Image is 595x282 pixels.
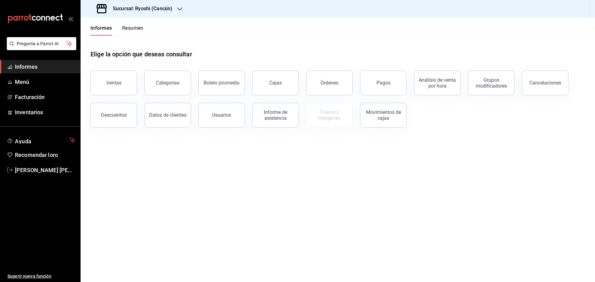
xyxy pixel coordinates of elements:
[7,274,51,279] font: Sugerir nueva función
[522,71,568,95] button: Cancelaciones
[90,50,192,58] font: Elige la opción que deseas consultar
[320,80,338,86] font: Órdenes
[144,103,191,128] button: Datos de clientes
[90,25,143,36] div: pestañas de navegación
[366,109,401,121] font: Movimientos de cajas
[360,103,407,128] button: Movimientos de cajas
[252,71,299,95] button: Cajas
[15,138,32,145] font: Ayuda
[113,6,172,11] font: Sucursal: Ryoshi (Cancún)
[252,103,299,128] button: Informe de asistencia
[15,167,103,173] font: [PERSON_NAME] [PERSON_NAME]
[122,25,143,31] font: Resumen
[414,71,461,95] button: Análisis de venta por hora
[90,103,137,128] button: Descuentos
[529,80,561,86] font: Cancelaciones
[306,71,353,95] button: Órdenes
[419,77,456,89] font: Análisis de venta por hora
[264,109,287,121] font: Informe de asistencia
[377,80,390,86] font: Pagos
[204,80,240,86] font: Boleto promedio
[306,103,353,128] button: Contrata inventarios para ver este informe
[4,45,76,51] a: Pregunta a Parrot AI
[15,152,58,158] font: Recomendar loro
[101,112,127,118] font: Descuentos
[198,103,245,128] button: Usuarios
[15,63,37,70] font: Informes
[144,71,191,95] button: Categorías
[90,25,112,31] font: Informes
[149,112,187,118] font: Datos de clientes
[90,71,137,95] button: Ventas
[17,41,59,46] font: Pregunta a Parrot AI
[68,16,73,21] button: abrir_cajón_menú
[476,77,507,89] font: Grupos modificadores
[106,80,121,86] font: Ventas
[198,71,245,95] button: Boleto promedio
[319,109,340,121] font: Costos y márgenes
[212,112,231,118] font: Usuarios
[269,80,282,86] font: Cajas
[156,80,179,86] font: Categorías
[360,71,407,95] button: Pagos
[7,37,76,50] button: Pregunta a Parrot AI
[15,79,29,85] font: Menú
[468,71,514,95] button: Grupos modificadores
[15,109,43,115] font: Inventarios
[15,94,45,100] font: Facturación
